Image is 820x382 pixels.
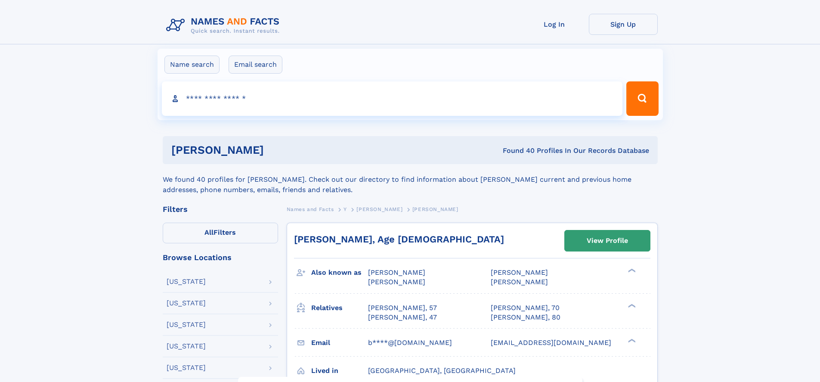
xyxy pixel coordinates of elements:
a: [PERSON_NAME] [356,204,402,214]
div: [US_STATE] [167,278,206,285]
input: search input [162,81,623,116]
h3: Relatives [311,301,368,315]
span: [PERSON_NAME] [491,268,548,276]
div: Browse Locations [163,254,278,261]
a: [PERSON_NAME], 57 [368,303,437,313]
div: [US_STATE] [167,364,206,371]
div: [US_STATE] [167,300,206,307]
span: [EMAIL_ADDRESS][DOMAIN_NAME] [491,339,611,347]
a: [PERSON_NAME], 80 [491,313,560,322]
img: Logo Names and Facts [163,14,287,37]
a: [PERSON_NAME], Age [DEMOGRAPHIC_DATA] [294,234,504,245]
div: View Profile [587,231,628,251]
div: [US_STATE] [167,343,206,350]
div: We found 40 profiles for [PERSON_NAME]. Check out our directory to find information about [PERSON... [163,164,658,195]
label: Filters [163,223,278,243]
h3: Lived in [311,363,368,378]
div: ❯ [626,303,636,308]
span: [PERSON_NAME] [356,206,402,212]
a: [PERSON_NAME], 47 [368,313,437,322]
label: Name search [164,56,220,74]
span: Y [343,206,347,212]
div: [US_STATE] [167,321,206,328]
div: Found 40 Profiles In Our Records Database [383,146,649,155]
h3: Email [311,335,368,350]
div: ❯ [626,338,636,343]
div: Filters [163,205,278,213]
a: [PERSON_NAME], 70 [491,303,560,313]
span: [PERSON_NAME] [491,278,548,286]
span: [PERSON_NAME] [368,278,425,286]
button: Search Button [626,81,658,116]
span: [GEOGRAPHIC_DATA], [GEOGRAPHIC_DATA] [368,366,516,375]
div: ❯ [626,268,636,273]
a: Names and Facts [287,204,334,214]
span: [PERSON_NAME] [368,268,425,276]
span: All [204,228,214,236]
h1: [PERSON_NAME] [171,145,384,155]
a: Y [343,204,347,214]
h3: Also known as [311,265,368,280]
a: Log In [520,14,589,35]
a: View Profile [565,230,650,251]
a: Sign Up [589,14,658,35]
label: Email search [229,56,282,74]
span: [PERSON_NAME] [412,206,458,212]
